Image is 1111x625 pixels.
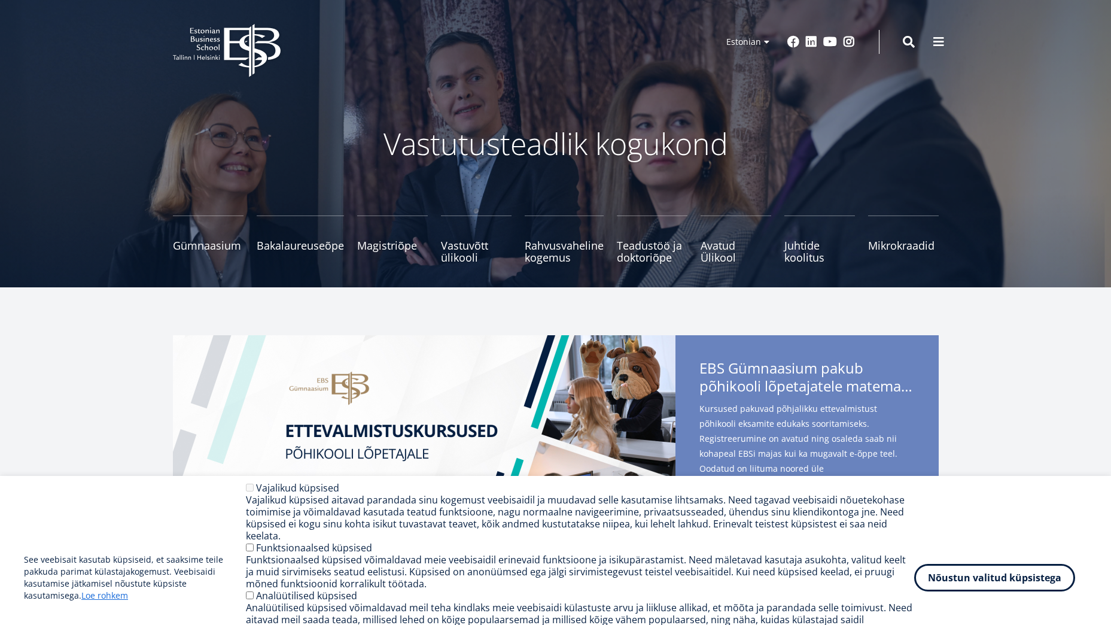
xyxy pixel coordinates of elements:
a: Instagram [843,36,855,48]
span: Kursused pakuvad põhjalikku ettevalmistust põhikooli eksamite edukaks sooritamiseks. Registreerum... [699,401,915,495]
label: Vajalikud küpsised [256,481,339,494]
a: Magistriõpe [357,216,428,263]
a: Youtube [823,36,837,48]
p: Vastutusteadlik kogukond [239,126,873,162]
span: Magistriõpe [357,239,428,251]
a: Avatud Ülikool [701,216,771,263]
span: Vastuvõtt ülikooli [441,239,512,263]
a: Gümnaasium [173,216,243,263]
a: Teadustöö ja doktoriõpe [617,216,687,263]
a: Bakalaureuseõpe [257,216,344,263]
p: See veebisait kasutab küpsiseid, et saaksime teile pakkuda parimat külastajakogemust. Veebisaidi ... [24,554,246,602]
span: Teadustöö ja doktoriõpe [617,239,687,263]
div: Funktsionaalsed küpsised võimaldavad meie veebisaidil erinevaid funktsioone ja isikupärastamist. ... [246,554,914,590]
a: Mikrokraadid [868,216,939,263]
a: Juhtide koolitus [784,216,855,263]
a: Vastuvõtt ülikooli [441,216,512,263]
label: Funktsionaalsed küpsised [256,541,372,554]
span: Rahvusvaheline kogemus [525,239,604,263]
img: EBS Gümnaasiumi ettevalmistuskursused [173,335,675,563]
a: Linkedin [805,36,817,48]
a: Loe rohkem [81,590,128,602]
span: Avatud Ülikool [701,239,771,263]
div: Vajalikud küpsised aitavad parandada sinu kogemust veebisaidil ja muudavad selle kasutamise lihts... [246,494,914,542]
span: põhikooli lõpetajatele matemaatika- ja eesti keele kursuseid [699,377,915,395]
button: Nõustun valitud küpsistega [914,564,1075,591]
span: Mikrokraadid [868,239,939,251]
a: Rahvusvaheline kogemus [525,216,604,263]
span: EBS Gümnaasium pakub [699,359,915,399]
span: Bakalaureuseõpe [257,239,344,251]
span: Juhtide koolitus [784,239,855,263]
a: Facebook [787,36,799,48]
label: Analüütilised küpsised [256,589,357,602]
span: Gümnaasium [173,239,243,251]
